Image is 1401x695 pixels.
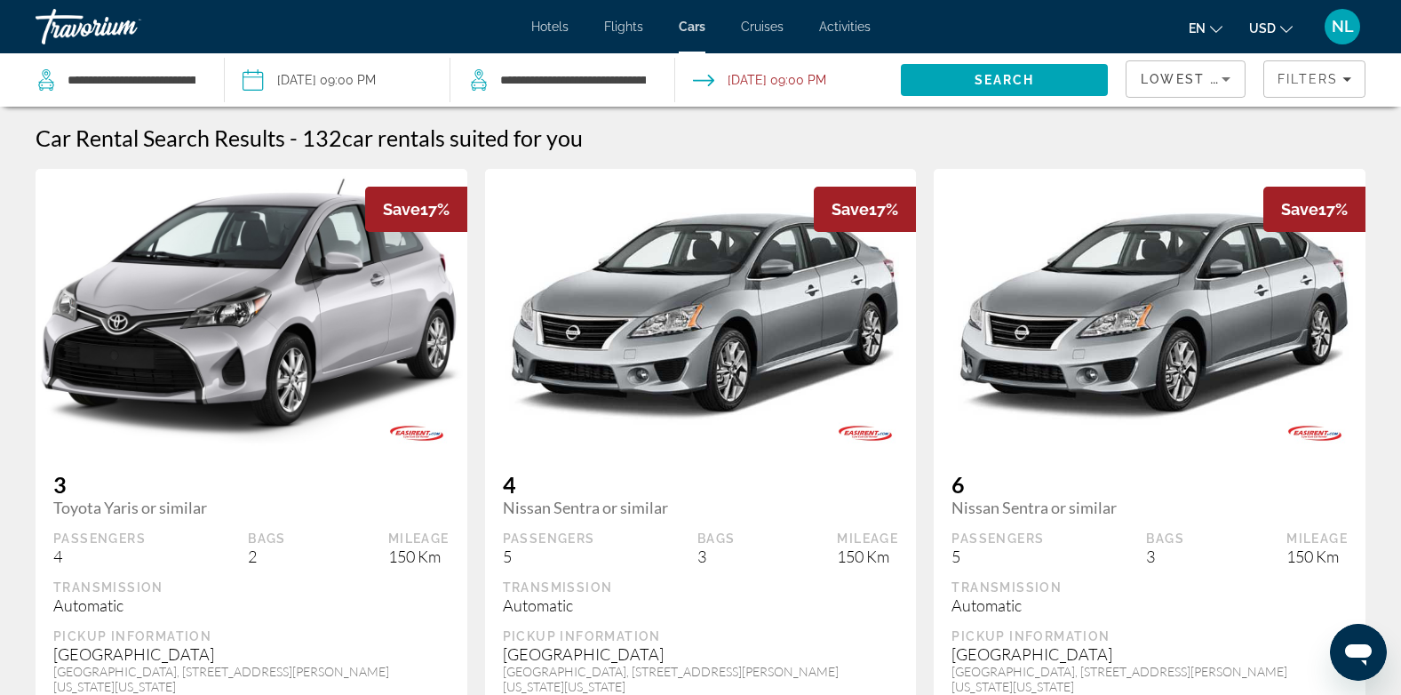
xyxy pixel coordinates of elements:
[1286,547,1348,566] div: 150 Km
[819,20,871,34] a: Activities
[53,664,450,694] div: [GEOGRAPHIC_DATA], [STREET_ADDRESS][PERSON_NAME][US_STATE][US_STATE]
[1319,8,1365,45] button: User Menu
[53,471,450,498] span: 3
[832,200,869,219] span: Save
[53,628,450,644] div: Pickup Information
[951,628,1348,644] div: Pickup Information
[951,664,1348,694] div: [GEOGRAPHIC_DATA], [STREET_ADDRESS][PERSON_NAME][US_STATE][US_STATE]
[503,547,595,566] div: 5
[503,644,899,664] div: [GEOGRAPHIC_DATA]
[814,187,916,232] div: 17%
[837,547,898,566] div: 150 Km
[66,67,197,93] input: Search pickup location
[814,413,916,453] img: EASIRENT
[697,547,736,566] div: 3
[53,547,146,566] div: 4
[1141,72,1254,86] span: Lowest Price
[342,124,583,151] span: car rentals suited for you
[951,579,1348,595] div: Transmission
[1330,624,1387,681] iframe: Button to launch messaging window
[53,644,450,664] div: [GEOGRAPHIC_DATA]
[365,187,467,232] div: 17%
[1249,21,1276,36] span: USD
[36,4,213,50] a: Travorium
[388,531,450,547] div: Mileage
[1146,547,1184,566] div: 3
[503,664,899,694] div: [GEOGRAPHIC_DATA], [STREET_ADDRESS][PERSON_NAME][US_STATE][US_STATE]
[951,595,1348,615] div: Automatic
[498,67,648,93] input: Search dropoff location
[679,20,705,34] a: Cars
[934,154,1365,469] img: Nissan Sentra or similar
[503,531,595,547] div: Passengers
[248,531,286,547] div: Bags
[531,20,569,34] a: Hotels
[951,498,1348,517] span: Nissan Sentra or similar
[1263,413,1365,453] img: EASIRENT
[951,644,1348,664] div: [GEOGRAPHIC_DATA]
[1281,200,1318,219] span: Save
[53,579,450,595] div: Transmission
[503,498,899,517] span: Nissan Sentra or similar
[503,471,899,498] span: 4
[53,498,450,517] span: Toyota Yaris or similar
[837,531,898,547] div: Mileage
[741,20,784,34] a: Cruises
[248,547,286,566] div: 2
[243,53,376,107] button: Pickup date: Oct 10, 2025 09:00 PM
[1249,15,1293,41] button: Change currency
[36,124,285,151] h1: Car Rental Search Results
[1263,60,1365,98] button: Filters
[53,531,146,547] div: Passengers
[1141,68,1230,90] mat-select: Sort by
[503,579,899,595] div: Transmission
[901,64,1108,96] button: Search
[485,154,917,469] img: Nissan Sentra or similar
[383,200,420,219] span: Save
[1278,72,1338,86] span: Filters
[365,413,467,453] img: EASIRENT
[1286,531,1348,547] div: Mileage
[1189,21,1206,36] span: en
[302,124,583,151] h2: 132
[1146,531,1184,547] div: Bags
[697,531,736,547] div: Bags
[975,73,1035,87] span: Search
[53,595,450,615] div: Automatic
[951,547,1044,566] div: 5
[503,628,899,644] div: Pickup Information
[1332,18,1354,36] span: NL
[693,53,826,107] button: Open drop-off date and time picker
[290,124,298,151] span: -
[951,531,1044,547] div: Passengers
[503,595,899,615] div: Automatic
[388,547,450,566] div: 150 Km
[604,20,643,34] a: Flights
[1189,15,1222,41] button: Change language
[36,149,467,473] img: Toyota Yaris or similar
[951,471,1348,498] span: 6
[1263,187,1365,232] div: 17%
